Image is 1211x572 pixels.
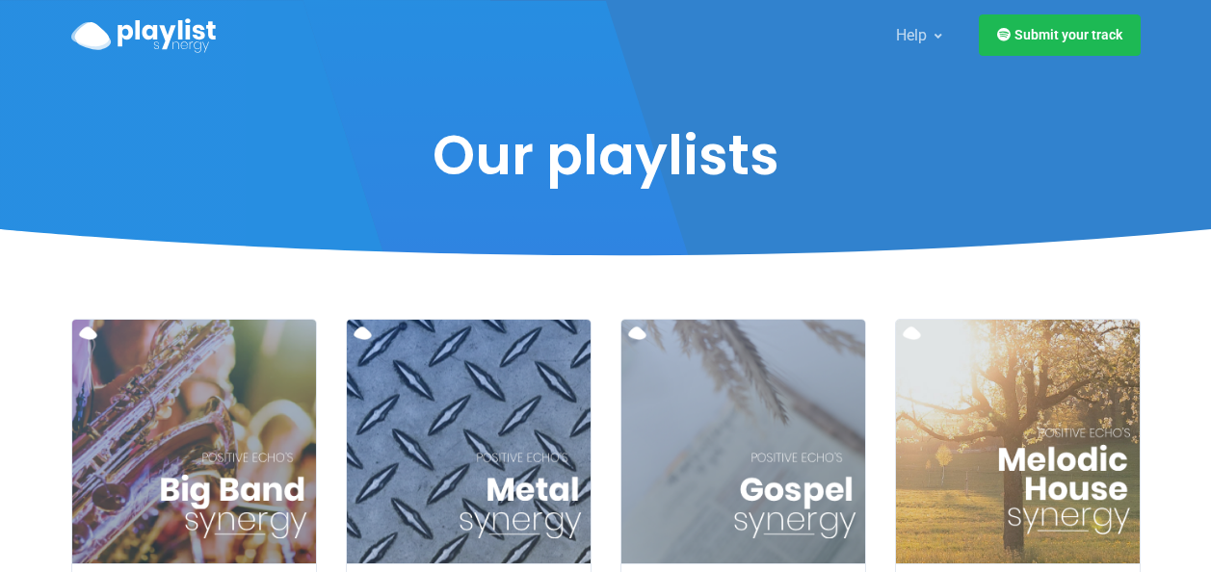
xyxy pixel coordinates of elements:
img: Big Band Synergy Spotify Playlist Cover Image [72,320,316,563]
a: Playlist Synergy [71,13,216,57]
h1: Our playlists [285,123,927,188]
img: Melodic House Synergy Spotify Playlist Cover Image [896,320,1140,563]
img: Gospel Synergy Spotify Playlist Cover Image [621,320,865,563]
img: Playlist Synergy Logo [71,18,216,53]
img: Metal Synergy Spotify Playlist Cover Image [347,320,591,563]
a: Submit your track [979,14,1141,56]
